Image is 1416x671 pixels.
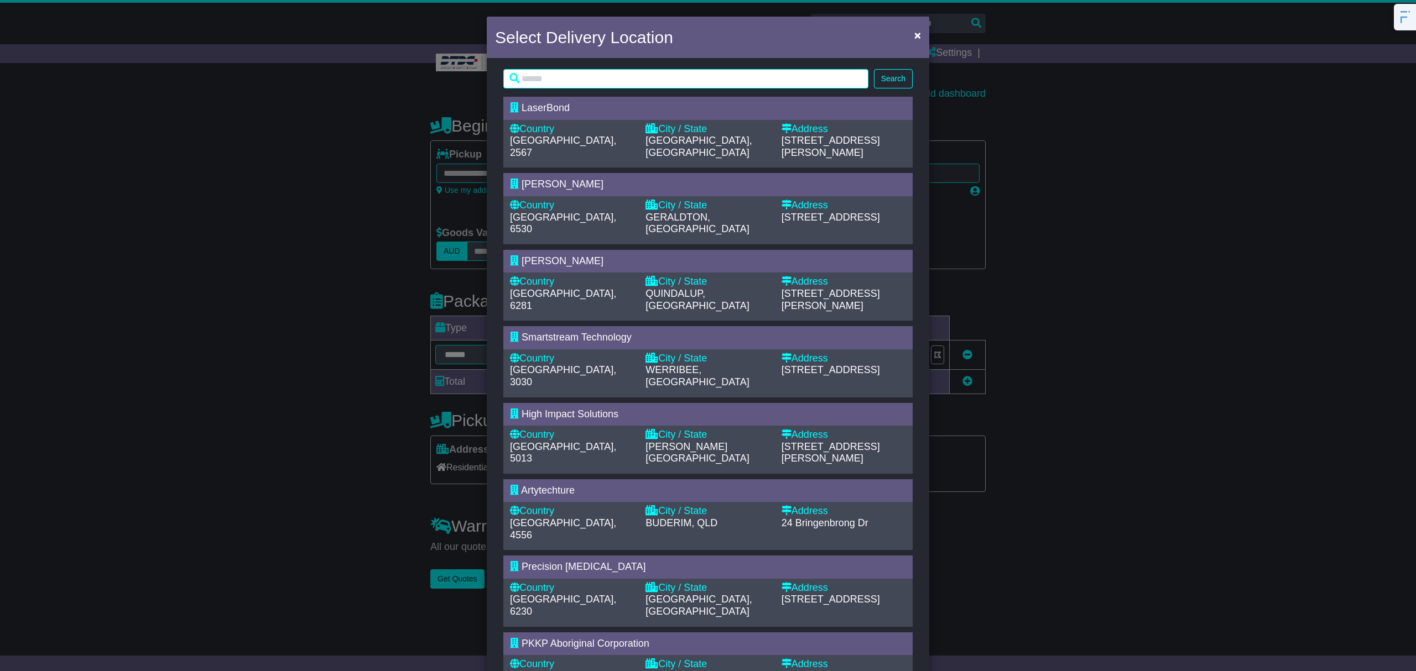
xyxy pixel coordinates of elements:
[510,288,616,311] span: [GEOGRAPHIC_DATA], 6281
[782,212,880,223] span: [STREET_ADDRESS]
[782,200,906,212] div: Address
[782,594,880,605] span: [STREET_ADDRESS]
[645,429,770,441] div: City / State
[510,212,616,235] span: [GEOGRAPHIC_DATA], 6530
[782,288,880,311] span: [STREET_ADDRESS][PERSON_NAME]
[645,364,749,387] span: WERRIBEE, [GEOGRAPHIC_DATA]
[782,505,906,517] div: Address
[510,276,634,288] div: Country
[645,288,749,311] span: QUINDALUP, [GEOGRAPHIC_DATA]
[782,441,880,464] span: [STREET_ADDRESS][PERSON_NAME]
[522,561,645,572] span: Precision [MEDICAL_DATA]
[909,24,926,46] button: Close
[510,441,616,464] span: [GEOGRAPHIC_DATA], 5013
[645,200,770,212] div: City / State
[522,255,603,266] span: [PERSON_NAME]
[914,29,921,41] span: ×
[645,135,752,158] span: [GEOGRAPHIC_DATA], [GEOGRAPHIC_DATA]
[874,69,913,88] button: Search
[510,200,634,212] div: Country
[645,582,770,594] div: City / State
[645,594,752,617] span: [GEOGRAPHIC_DATA], [GEOGRAPHIC_DATA]
[510,364,616,387] span: [GEOGRAPHIC_DATA], 3030
[645,276,770,288] div: City / State
[645,505,770,517] div: City / State
[521,485,575,496] span: Artytechture
[510,353,634,365] div: Country
[522,638,649,649] span: PKKP Aboriginal Corporation
[510,429,634,441] div: Country
[495,25,673,50] h4: Select Delivery Location
[782,276,906,288] div: Address
[510,582,634,594] div: Country
[522,332,632,343] span: Smartstream Technology
[510,658,634,670] div: Country
[510,123,634,135] div: Country
[645,441,749,464] span: [PERSON_NAME][GEOGRAPHIC_DATA]
[645,658,770,670] div: City / State
[782,517,868,528] span: 24 Bringenbrong Dr
[522,102,570,113] span: LaserBond
[782,353,906,365] div: Address
[510,505,634,517] div: Country
[782,364,880,375] span: [STREET_ADDRESS]
[782,135,880,158] span: [STREET_ADDRESS][PERSON_NAME]
[645,353,770,365] div: City / State
[782,582,906,594] div: Address
[510,517,616,541] span: [GEOGRAPHIC_DATA], 4556
[645,517,717,528] span: BUDERIM, QLD
[510,594,616,617] span: [GEOGRAPHIC_DATA], 6230
[782,123,906,135] div: Address
[645,123,770,135] div: City / State
[782,429,906,441] div: Address
[782,658,906,670] div: Address
[510,135,616,158] span: [GEOGRAPHIC_DATA], 2567
[522,408,618,420] span: High Impact Solutions
[522,179,603,190] span: [PERSON_NAME]
[645,212,749,235] span: GERALDTON, [GEOGRAPHIC_DATA]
